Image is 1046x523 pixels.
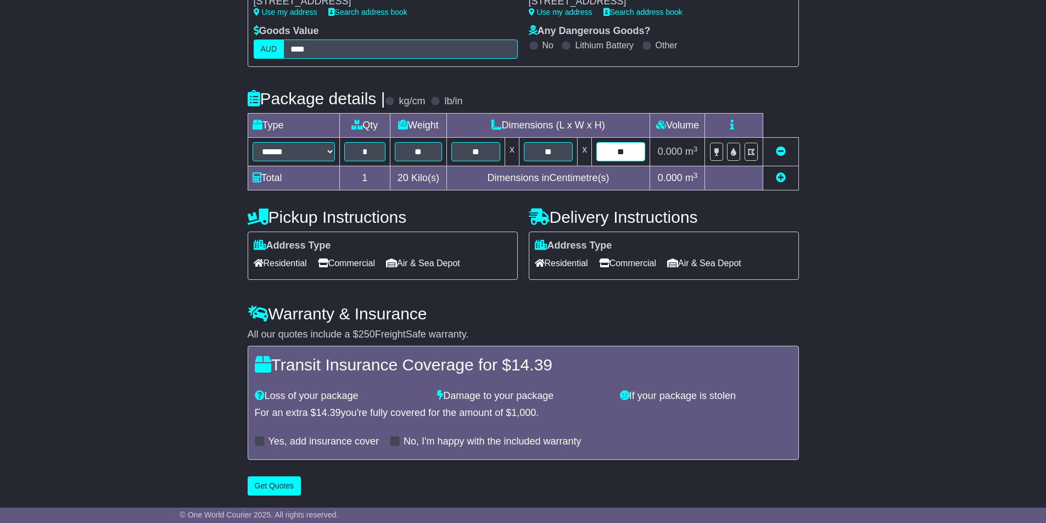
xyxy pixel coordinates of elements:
[529,208,799,226] h4: Delivery Instructions
[249,390,432,402] div: Loss of your package
[658,146,683,157] span: 0.000
[248,208,518,226] h4: Pickup Instructions
[511,407,536,418] span: 1,000
[529,8,592,16] a: Use my address
[398,172,409,183] span: 20
[446,114,650,138] td: Dimensions (L x W x H)
[248,305,799,323] h4: Warranty & Insurance
[386,255,460,272] span: Air & Sea Depot
[248,166,339,190] td: Total
[776,146,786,157] a: Remove this item
[658,172,683,183] span: 0.000
[542,40,553,50] label: No
[535,240,612,252] label: Address Type
[328,8,407,16] a: Search address book
[614,390,797,402] div: If your package is stolen
[511,356,552,374] span: 14.39
[390,114,447,138] td: Weight
[248,329,799,341] div: All our quotes include a $ FreightSafe warranty.
[254,25,319,37] label: Goods Value
[693,171,698,179] sup: 3
[432,390,614,402] div: Damage to your package
[255,356,792,374] h4: Transit Insurance Coverage for $
[578,138,592,166] td: x
[650,114,705,138] td: Volume
[248,114,339,138] td: Type
[255,407,792,419] div: For an extra $ you're fully covered for the amount of $ .
[529,25,651,37] label: Any Dangerous Goods?
[599,255,656,272] span: Commercial
[254,255,307,272] span: Residential
[776,172,786,183] a: Add new item
[339,114,390,138] td: Qty
[685,146,698,157] span: m
[685,172,698,183] span: m
[248,476,301,496] button: Get Quotes
[390,166,447,190] td: Kilo(s)
[254,240,331,252] label: Address Type
[254,40,284,59] label: AUD
[446,166,650,190] td: Dimensions in Centimetre(s)
[254,8,317,16] a: Use my address
[535,255,588,272] span: Residential
[404,436,581,448] label: No, I'm happy with the included warranty
[575,40,634,50] label: Lithium Battery
[603,8,683,16] a: Search address book
[180,510,339,519] span: © One World Courier 2025. All rights reserved.
[269,436,379,448] label: Yes, add insurance cover
[444,95,462,108] label: lb/in
[505,138,519,166] td: x
[339,166,390,190] td: 1
[399,95,425,108] label: kg/cm
[656,40,678,50] label: Other
[318,255,375,272] span: Commercial
[316,407,341,418] span: 14.39
[667,255,741,272] span: Air & Sea Depot
[359,329,375,340] span: 250
[693,145,698,153] sup: 3
[248,89,385,108] h4: Package details |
